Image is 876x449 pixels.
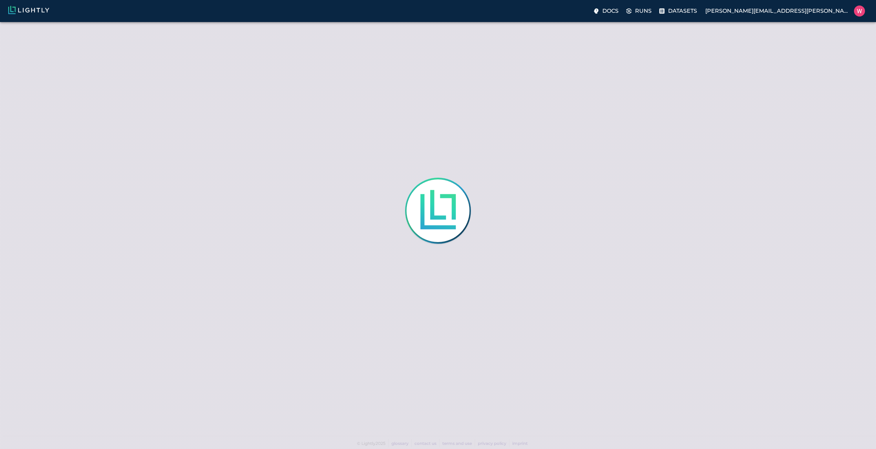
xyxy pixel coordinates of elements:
label: Runs [624,5,654,17]
p: Datasets [668,7,697,15]
img: Lightly [8,6,49,14]
label: Datasets [657,5,700,17]
p: Docs [602,7,619,15]
p: Runs [635,7,652,15]
img: William Maio [854,6,865,17]
label: [PERSON_NAME][EMAIL_ADDRESS][PERSON_NAME]William Maio [703,3,868,19]
label: Docs [591,5,621,17]
p: [PERSON_NAME][EMAIL_ADDRESS][PERSON_NAME] [705,7,851,15]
